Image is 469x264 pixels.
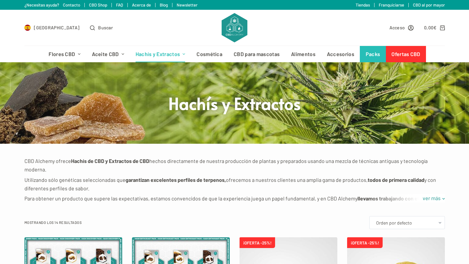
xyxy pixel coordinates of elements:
[160,2,168,7] a: Blog
[43,46,426,62] nav: Menú de cabecera
[24,194,445,212] p: Para obtener un producto que supere las expectativas, estamos convencidos de que la experiencia j...
[34,24,80,31] span: [GEOGRAPHIC_DATA]
[24,220,82,226] p: Mostrando los 14 resultados
[389,24,405,31] span: Acceso
[424,25,437,30] bdi: 0,00
[368,177,424,183] strong: todos de primera calidad
[89,2,107,7] a: CBD Shop
[360,46,386,62] a: Packs
[71,158,149,164] strong: Hachís de CBD y Extractos de CBD
[191,46,228,62] a: Cosmética
[24,2,80,7] a: ¿Necesitas ayuda? Contacto
[86,46,130,62] a: Aceite CBD
[24,157,445,174] p: CBD Alchemy ofrece hechos directamente de nuestra producción de plantas y preparados usando una m...
[112,93,357,114] h1: Hachís y Extractos
[228,46,286,62] a: CBD para mascotas
[90,24,113,31] button: Abrir formulario de búsqueda
[389,24,414,31] a: Acceso
[347,237,383,248] span: ¡OFERTA -25%!
[356,2,370,7] a: Tiendas
[369,216,445,229] select: Pedido de la tienda
[24,24,31,31] img: ES Flag
[177,2,198,7] a: Newsletter
[130,46,191,62] a: Hachís y Extractos
[418,194,445,202] a: ver más
[24,176,445,193] p: Utilizando sólo genéticas seleccionadas que ofrecemos a nuestros clientes una amplia gama de prod...
[125,177,226,183] strong: garantizan excelentes perfiles de terpenos,
[240,237,275,248] span: ¡OFERTA -25%!
[222,13,247,42] img: CBD Alchemy
[386,46,426,62] a: Ofertas CBD
[116,2,123,7] a: FAQ
[24,24,80,31] a: Select Country
[43,46,86,62] a: Flores CBD
[286,46,321,62] a: Alimentos
[132,2,151,7] a: Acerca de
[424,24,445,31] a: Carro de compra
[413,2,445,7] a: CBD al por mayor
[379,2,404,7] a: Franquiciarse
[433,25,436,30] span: €
[321,46,360,62] a: Accesorios
[98,24,113,31] span: Buscar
